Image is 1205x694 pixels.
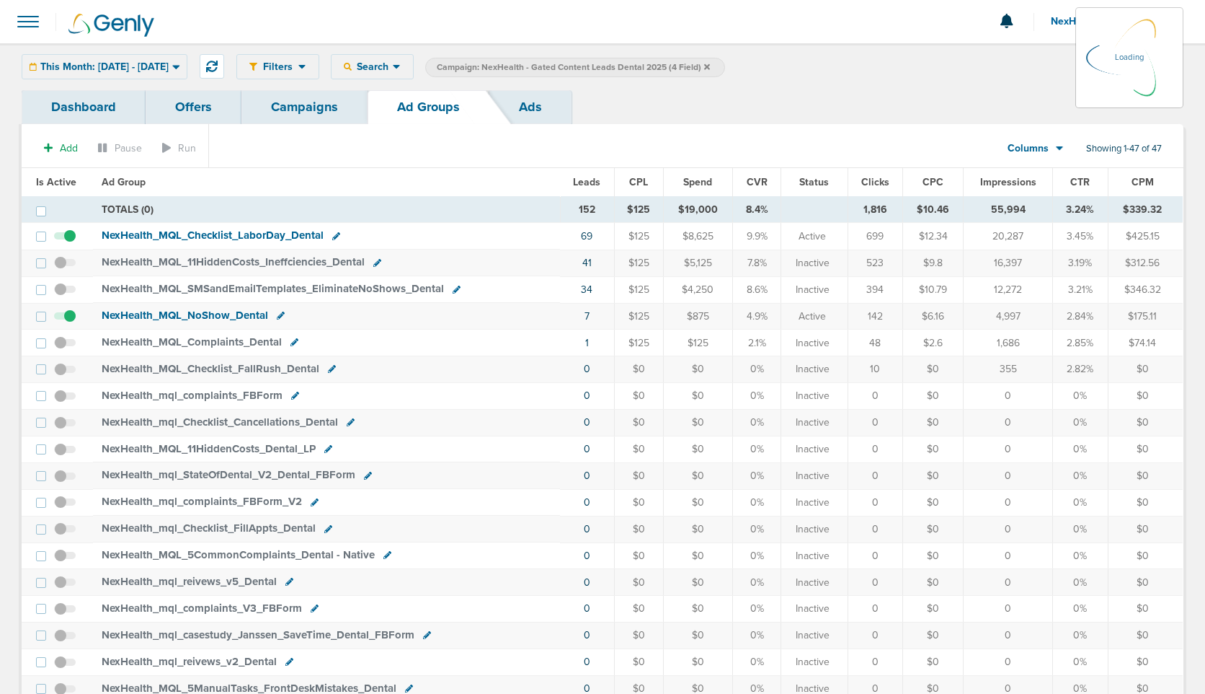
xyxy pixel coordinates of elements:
[614,223,663,250] td: $125
[903,569,964,596] td: $0
[732,436,781,463] td: 0%
[93,197,560,223] td: TOTALS (0)
[102,282,444,295] span: NexHealth_ MQL_ SMSandEmailTemplates_ EliminateNoShows_ Dental
[732,383,781,410] td: 0%
[1052,462,1108,489] td: 0%
[663,356,732,383] td: $0
[663,410,732,436] td: $0
[964,543,1053,569] td: 0
[848,303,903,330] td: 142
[922,176,943,188] span: CPC
[903,543,964,569] td: $0
[796,602,830,616] span: Inactive
[1108,197,1183,223] td: $339.32
[614,623,663,649] td: $0
[1052,436,1108,463] td: 0%
[1052,303,1108,330] td: 2.84%
[1052,410,1108,436] td: 0%
[903,356,964,383] td: $0
[584,363,590,375] a: 0
[241,90,368,124] a: Campaigns
[903,330,964,356] td: $2.6
[663,543,732,569] td: $0
[799,309,826,324] span: Active
[1052,596,1108,623] td: 0%
[796,416,830,430] span: Inactive
[848,462,903,489] td: 0
[796,549,830,563] span: Inactive
[1108,356,1183,383] td: $0
[903,383,964,410] td: $0
[964,649,1053,676] td: 0
[629,176,648,188] span: CPL
[796,389,830,403] span: Inactive
[1108,596,1183,623] td: $0
[903,223,964,250] td: $12.34
[663,330,732,356] td: $125
[146,90,241,124] a: Offers
[903,489,964,516] td: $0
[747,176,768,188] span: CVR
[584,656,590,668] a: 0
[614,356,663,383] td: $0
[848,276,903,303] td: 394
[732,543,781,569] td: 0%
[102,468,355,481] span: NexHealth_ mql_ StateOfDental_ V2_ Dental_ FBForm
[663,462,732,489] td: $0
[102,362,319,375] span: NexHealth_ MQL_ Checklist_ FallRush_ Dental
[1131,176,1154,188] span: CPM
[102,495,302,508] span: NexHealth_ mql_ complaints_ FBForm_ V2
[1108,410,1183,436] td: $0
[663,436,732,463] td: $0
[614,543,663,569] td: $0
[848,436,903,463] td: 0
[732,250,781,276] td: 7.8%
[581,230,592,242] a: 69
[614,649,663,676] td: $0
[584,470,590,482] a: 0
[1108,383,1183,410] td: $0
[1108,436,1183,463] td: $0
[848,410,903,436] td: 0
[732,330,781,356] td: 2.1%
[1108,569,1183,596] td: $0
[848,623,903,649] td: 0
[796,256,830,271] span: Inactive
[964,276,1053,303] td: 12,272
[584,443,590,455] a: 0
[903,623,964,649] td: $0
[581,284,592,296] a: 34
[903,250,964,276] td: $9.8
[848,543,903,569] td: 0
[663,516,732,543] td: $0
[1108,649,1183,676] td: $0
[102,176,146,188] span: Ad Group
[1052,543,1108,569] td: 0%
[848,649,903,676] td: 0
[584,550,590,562] a: 0
[1052,383,1108,410] td: 0%
[964,623,1053,649] td: 0
[964,303,1053,330] td: 4,997
[614,250,663,276] td: $125
[903,410,964,436] td: $0
[584,416,590,429] a: 0
[1108,250,1183,276] td: $312.56
[1052,489,1108,516] td: 0%
[614,410,663,436] td: $0
[848,197,903,223] td: 1,816
[663,383,732,410] td: $0
[614,569,663,596] td: $0
[60,142,78,154] span: Add
[1052,223,1108,250] td: 3.45%
[796,362,830,377] span: Inactive
[964,569,1053,596] td: 0
[584,496,590,509] a: 0
[36,176,76,188] span: Is Active
[848,596,903,623] td: 0
[980,176,1036,188] span: Impressions
[848,489,903,516] td: 0
[663,250,732,276] td: $5,125
[732,410,781,436] td: 0%
[861,176,889,188] span: Clicks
